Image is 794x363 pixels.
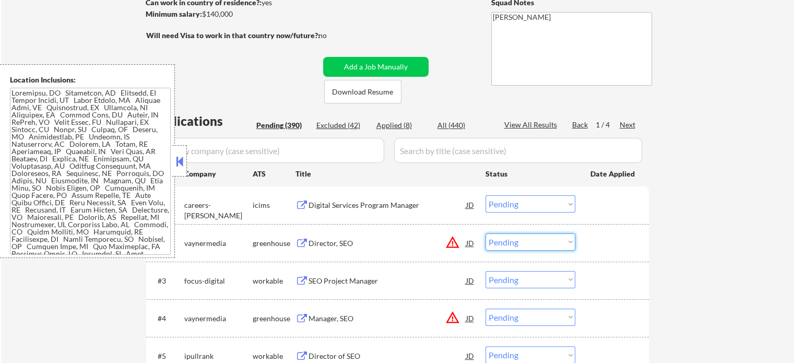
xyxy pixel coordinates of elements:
[465,233,476,252] div: JD
[253,200,295,210] div: icims
[309,200,466,210] div: Digital Services Program Manager
[146,31,320,40] strong: Will need Visa to work in that country now/future?:
[146,9,319,19] div: $140,000
[309,238,466,249] div: Director, SEO
[394,138,642,163] input: Search by title (case sensitive)
[253,351,295,361] div: workable
[149,115,253,127] div: Applications
[445,235,460,250] button: warning_amber
[295,169,476,179] div: Title
[184,238,253,249] div: vaynermedia
[149,138,384,163] input: Search by company (case sensitive)
[324,80,401,103] button: Download Resume
[253,238,295,249] div: greenhouse
[309,276,466,286] div: SEO Project Manager
[253,313,295,324] div: greenhouse
[184,276,253,286] div: focus-digital
[316,120,369,131] div: Excluded (42)
[596,120,620,130] div: 1 / 4
[253,276,295,286] div: workable
[309,351,466,361] div: Director of SEO
[590,169,636,179] div: Date Applied
[465,271,476,290] div: JD
[158,351,176,361] div: #5
[146,9,202,18] strong: Minimum salary:
[184,169,253,179] div: Company
[445,310,460,325] button: warning_amber
[256,120,309,131] div: Pending (390)
[184,200,253,220] div: careers-[PERSON_NAME]
[184,351,253,361] div: ipullrank
[437,120,490,131] div: All (440)
[465,195,476,214] div: JD
[184,313,253,324] div: vaynermedia
[318,30,348,41] div: no
[620,120,636,130] div: Next
[465,309,476,327] div: JD
[253,169,295,179] div: ATS
[309,313,466,324] div: Manager, SEO
[485,164,575,183] div: Status
[376,120,429,131] div: Applied (8)
[10,75,171,85] div: Location Inclusions:
[572,120,589,130] div: Back
[323,57,429,77] button: Add a Job Manually
[158,313,176,324] div: #4
[158,276,176,286] div: #3
[504,120,560,130] div: View All Results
